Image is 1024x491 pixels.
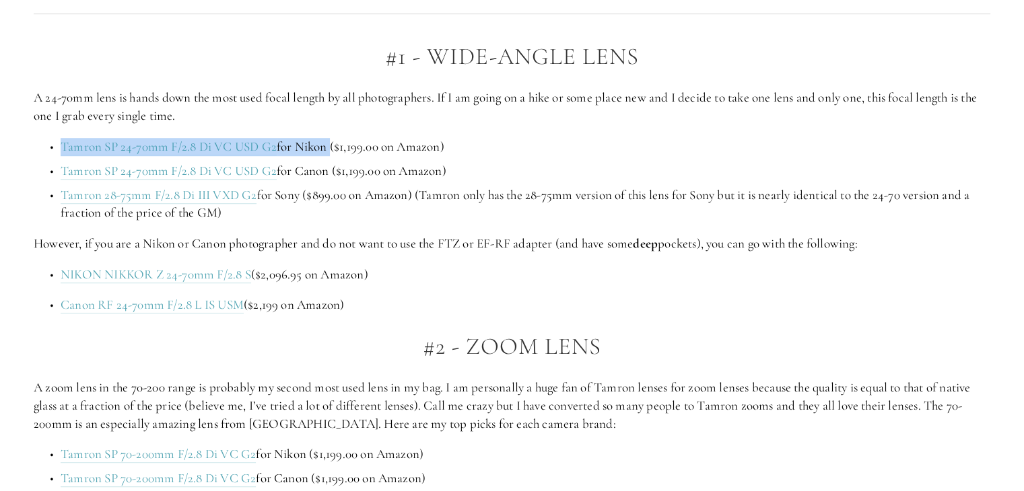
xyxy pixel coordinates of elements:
a: Tamron SP 70-200mm F/2.8 Di VC G2 [61,446,256,463]
p: ($2,199 on Amazon) [61,296,990,314]
p: ($2,096.95 on Amazon) [61,266,990,284]
a: Tamron SP 70-200mm F/2.8 Di VC G2 [61,470,256,487]
a: Canon RF 24-70mm F/2.8 L IS USM [61,297,244,313]
p: for Nikon ($1,199.00 on Amazon) [61,445,990,463]
a: Tamron SP 24-70mm F/2.8 Di VC USD G2 [61,139,277,155]
p: for Nikon ($1,199.00 on Amazon) [61,138,990,156]
h2: #2 - Zoom Lens [34,334,990,360]
a: Tamron SP 24-70mm F/2.8 Di VC USD G2 [61,163,277,180]
p: for Canon ($1,199.00 on Amazon) [61,162,990,180]
a: Tamron 28-75mm F/2.8 Di III VXD G2 [61,187,257,204]
p: for Canon ($1,199.00 on Amazon) [61,469,990,488]
p: for Sony ($899.00 on Amazon) (Tamron only has the 28-75mm version of this lens for Sony but it is... [61,186,990,222]
h2: #1 - Wide-Angle Lens [34,44,990,70]
a: NIKON NIKKOR Z 24-70mm F/2.8 S [61,266,251,283]
p: A 24-70mm lens is hands down the most used focal length by all photographers. If I am going on a ... [34,89,990,124]
strong: deep [633,235,658,251]
p: However, if you are a Nikon or Canon photographer and do not want to use the FTZ or EF-RF adapter... [34,235,990,253]
p: A zoom lens in the 70-200 range is probably my second most used lens in my bag. I am personally a... [34,379,990,432]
